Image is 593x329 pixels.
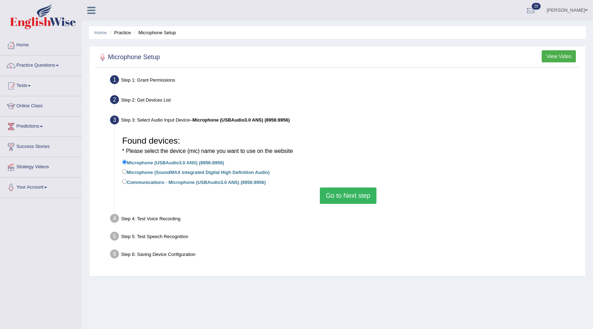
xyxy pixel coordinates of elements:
[192,117,290,123] b: Microphone (USBAudio3.0 ANS) (8956:8956)
[107,73,582,89] div: Step 1: Grant Permissions
[122,158,224,166] label: Microphone (USBAudio3.0 ANS) (8956:8956)
[0,157,82,175] a: Strategy Videos
[190,117,290,123] span: –
[0,35,82,53] a: Home
[94,30,107,35] a: Home
[107,93,582,109] div: Step 2: Get Devices List
[122,160,127,164] input: Microphone (USBAudio3.0 ANS) (8956:8956)
[0,178,82,195] a: Your Account
[97,52,160,63] h2: Microphone Setup
[0,56,82,73] a: Practice Questions
[0,117,82,134] a: Predictions
[542,50,576,62] button: View Video
[0,137,82,155] a: Success Stories
[122,179,127,184] input: Communications - Microphone (USBAudio3.0 ANS) (8956:8956)
[0,76,82,94] a: Tests
[122,136,574,155] h3: Found devices:
[108,29,131,36] li: Practice
[122,148,293,154] small: * Please select the device (mic) name you want to use on the website
[132,29,176,36] li: Microphone Setup
[107,230,582,245] div: Step 5: Test Speech Recognition
[122,168,270,176] label: Microphone (SoundMAX Integrated Digital High Definition Audio)
[532,3,541,10] span: 20
[107,247,582,263] div: Step 6: Saving Device Configuration
[320,187,376,204] button: Go to Next step
[122,169,127,174] input: Microphone (SoundMAX Integrated Digital High Definition Audio)
[107,113,582,129] div: Step 3: Select Audio Input Device
[0,96,82,114] a: Online Class
[107,212,582,227] div: Step 4: Test Voice Recording
[122,178,266,186] label: Communications - Microphone (USBAudio3.0 ANS) (8956:8956)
